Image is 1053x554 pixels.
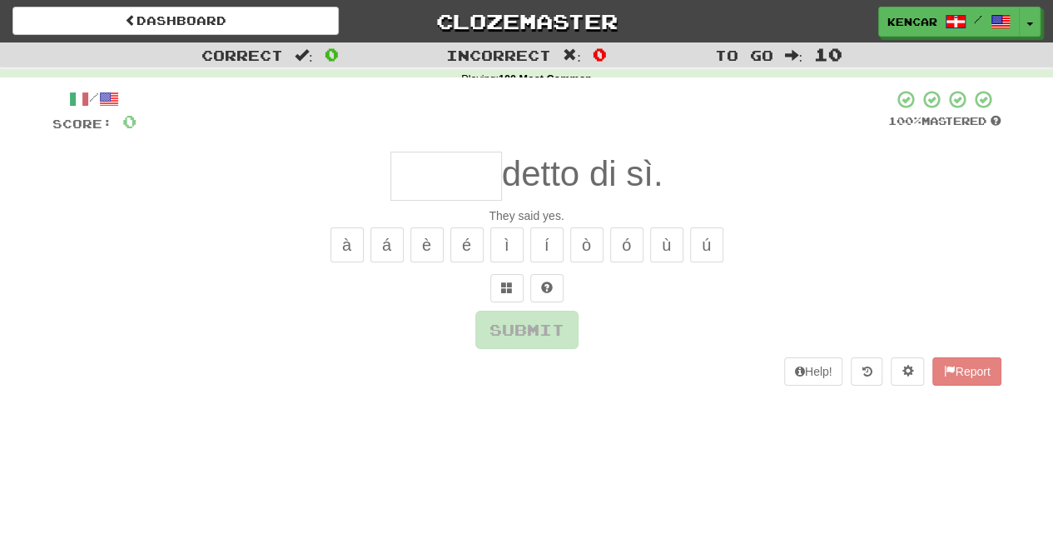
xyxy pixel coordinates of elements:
[450,227,484,262] button: é
[201,47,283,63] span: Correct
[410,227,444,262] button: è
[593,44,607,64] span: 0
[330,227,364,262] button: à
[12,7,339,35] a: Dashboard
[499,73,592,85] strong: 100 Most Common
[364,7,690,36] a: Clozemaster
[325,44,339,64] span: 0
[122,111,137,132] span: 0
[530,274,564,302] button: Single letter hint - you only get 1 per sentence and score half the points! alt+h
[370,227,404,262] button: á
[690,227,723,262] button: ú
[974,13,982,25] span: /
[932,357,1001,386] button: Report
[502,154,663,193] span: detto di sì.
[475,311,579,349] button: Submit
[814,44,842,64] span: 10
[650,227,683,262] button: ù
[878,7,1020,37] a: KenCar /
[490,274,524,302] button: Switch sentence to multiple choice alt+p
[570,227,603,262] button: ò
[52,117,112,131] span: Score:
[784,48,802,62] span: :
[714,47,772,63] span: To go
[784,357,843,386] button: Help!
[490,227,524,262] button: ì
[887,14,937,29] span: KenCar
[52,207,1001,224] div: They said yes.
[446,47,551,63] span: Incorrect
[295,48,313,62] span: :
[888,114,1001,129] div: Mastered
[563,48,581,62] span: :
[888,114,921,127] span: 100 %
[851,357,882,386] button: Round history (alt+y)
[530,227,564,262] button: í
[610,227,643,262] button: ó
[52,89,137,110] div: /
